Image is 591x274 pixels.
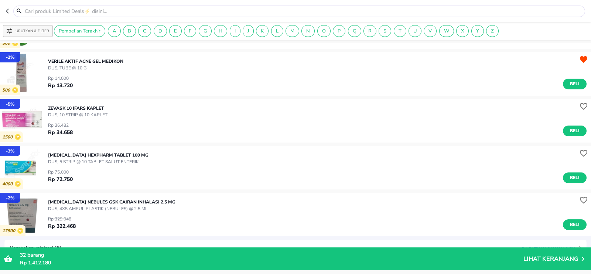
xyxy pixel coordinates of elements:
[230,28,240,34] span: I
[6,148,14,154] p: - 3 %
[6,54,14,61] p: - 2 %
[243,25,254,37] div: J
[20,259,51,266] span: Rp 1.412.180
[48,158,148,165] p: DUS, 5 STRIP @ 10 TABLET SALUT ENTERIK
[301,25,315,37] div: N
[568,127,581,135] span: Beli
[48,65,123,71] p: DUS, TUBE @ 10 G
[184,28,196,34] span: F
[48,58,123,65] p: VERILE AKTIF ACNE GEL Medikon
[409,28,421,34] span: U
[333,25,345,37] div: P
[563,126,587,136] button: Beli
[256,25,269,37] div: K
[6,195,14,201] p: - 2 %
[48,122,73,129] p: Rp 36.482
[563,79,587,89] button: Beli
[271,28,283,34] span: L
[243,28,253,34] span: J
[286,28,299,34] span: M
[48,169,73,175] p: Rp 75.000
[472,28,484,34] span: Y
[170,28,181,34] span: E
[333,28,345,34] span: P
[518,245,576,252] p: Dapatkan diskon 2.5%
[471,25,484,37] div: Y
[48,152,148,158] p: [MEDICAL_DATA] Hexpharm TABLET 100 MG
[48,75,73,82] p: Rp 14.000
[486,28,498,34] span: Z
[2,181,15,187] p: 4000
[2,88,12,93] p: 500
[563,172,587,183] button: Beli
[568,80,581,88] span: Beli
[302,28,314,34] span: N
[457,28,468,34] span: X
[486,25,499,37] div: Z
[440,28,454,34] span: W
[138,25,151,37] div: C
[286,25,299,37] div: M
[214,25,227,37] div: H
[123,28,136,34] span: B
[10,246,61,251] p: Pembelian minimal 20
[363,25,376,37] div: R
[394,28,406,34] span: T
[2,228,17,234] p: 17500
[3,25,53,37] button: Urutkan & Filter
[199,28,211,34] span: G
[108,28,120,34] span: A
[48,175,73,183] p: Rp 72.750
[48,82,73,89] p: Rp 13.720
[568,174,581,182] span: Beli
[48,129,73,136] p: Rp 34.658
[563,219,587,230] button: Beli
[230,25,240,37] div: I
[48,205,175,212] p: DUS, 4X5 AMPUL PLASTIK (NEBULES) @ 2.5 ML
[24,7,583,15] input: Cari produk Limited Deals⚡ disini…
[54,25,105,37] div: Pembelian Terakhir
[2,134,15,140] p: 1500
[54,28,105,34] span: Pembelian Terakhir
[364,28,376,34] span: R
[456,25,469,37] div: X
[409,25,421,37] div: U
[6,101,14,107] p: - 5 %
[214,28,227,34] span: H
[20,251,26,258] span: 32
[348,28,361,34] span: Q
[48,222,76,230] p: Rp 322.468
[48,105,107,112] p: ZEVASK 10 Ifars KAPLET
[154,28,167,34] span: D
[16,28,49,34] p: Urutkan & Filter
[348,25,361,37] div: Q
[424,28,436,34] span: V
[379,25,391,37] div: S
[199,25,212,37] div: G
[394,25,406,37] div: T
[48,112,107,118] p: DUS, 10 STRIP @ 10 KAPLET
[108,25,121,37] div: A
[318,28,330,34] span: O
[424,25,437,37] div: V
[379,28,391,34] span: S
[568,221,581,229] span: Beli
[139,28,151,34] span: C
[123,25,136,37] div: B
[2,41,12,46] p: 500
[184,25,196,37] div: F
[271,25,283,37] div: L
[20,251,523,259] p: barang
[48,216,76,222] p: Rp 329.048
[256,28,268,34] span: K
[439,25,454,37] div: W
[317,25,331,37] div: O
[169,25,182,37] div: E
[154,25,167,37] div: D
[48,199,175,205] p: [MEDICAL_DATA] NEBULES Gsk CAIRAN INHALASI 2.5 MG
